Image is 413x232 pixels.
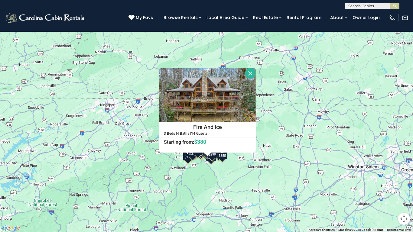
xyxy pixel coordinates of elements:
a: Real Estate [250,13,281,22]
a: Rental Program [284,13,324,22]
a: My Favs [128,14,154,21]
a: Owner Login [350,13,383,22]
span: My Favs [136,14,153,21]
img: White-1-2.png [5,12,86,24]
img: mail-regular-white.png [402,14,408,21]
a: Browse Rentals [161,13,201,22]
img: phone-regular-white.png [389,14,395,21]
a: About [327,13,347,22]
a: Local Area Guide [203,13,247,22]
